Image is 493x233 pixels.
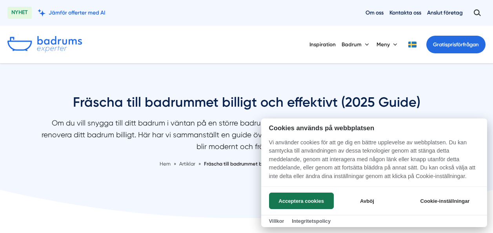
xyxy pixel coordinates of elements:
[292,218,331,224] a: Integritetspolicy
[411,193,479,209] button: Cookie-inställningar
[269,218,284,224] a: Villkor
[261,124,487,132] h2: Cookies används på webbplatsen
[261,138,487,186] p: Vi använder cookies för att ge dig en bättre upplevelse av webbplatsen. Du kan samtycka till anvä...
[336,193,398,209] button: Avböj
[269,193,334,209] button: Acceptera cookies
